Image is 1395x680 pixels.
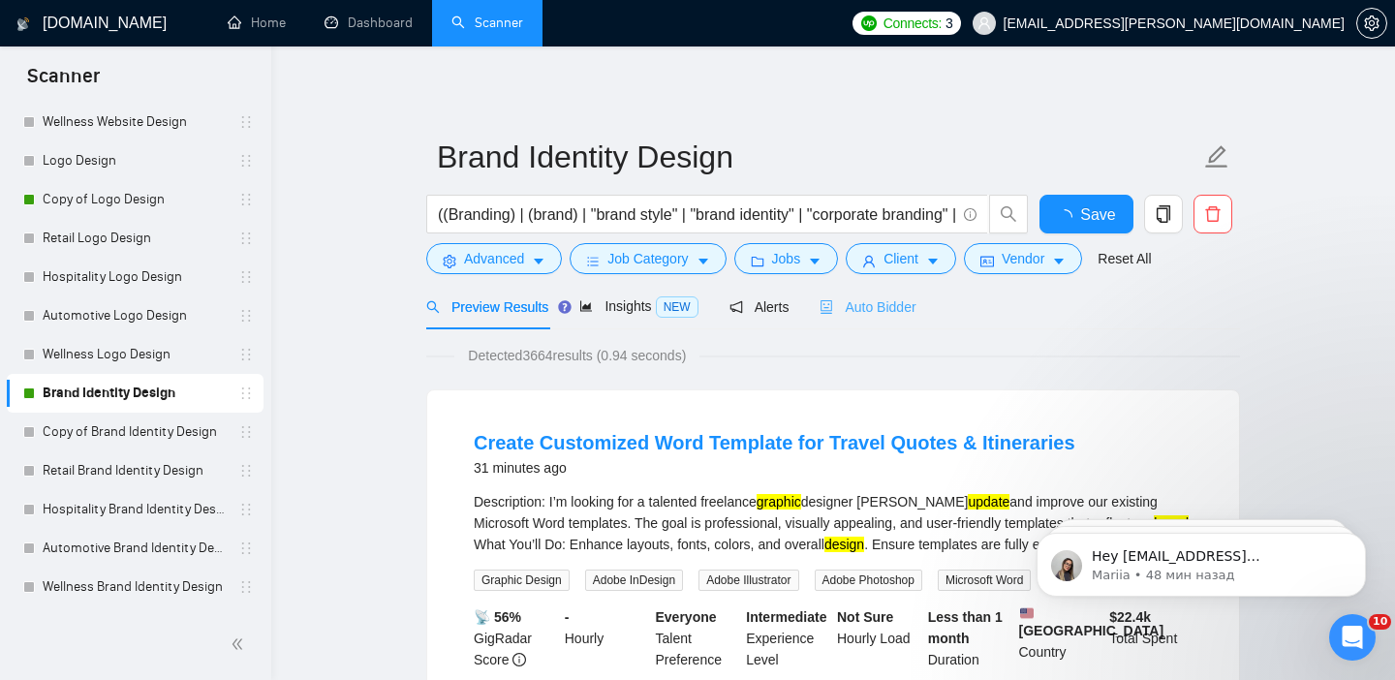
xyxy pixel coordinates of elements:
b: Intermediate [746,609,826,625]
span: caret-down [532,254,545,268]
span: folder [751,254,764,268]
div: Description: I’m looking for a talented freelance designer [PERSON_NAME] and improve our existing... [474,491,1193,555]
span: holder [238,192,254,207]
span: Scanner [12,62,115,103]
span: holder [238,231,254,246]
a: Automotive Logo Design [43,296,227,335]
span: loading [1057,209,1080,225]
span: Preview Results [426,299,548,315]
span: search [426,300,440,314]
img: upwork-logo.png [861,15,877,31]
a: dashboardDashboard [325,15,413,31]
div: Talent Preference [652,606,743,670]
span: copy [1145,205,1182,223]
a: Retail Brand Identity Design [43,451,227,490]
input: Search Freelance Jobs... [438,202,955,227]
a: Interior Design [43,606,227,645]
span: holder [238,347,254,362]
a: Create Customized Word Template for Travel Quotes & Itineraries [474,432,1075,453]
span: Advanced [464,248,524,269]
span: holder [238,502,254,517]
span: Alerts [729,299,790,315]
button: copy [1144,195,1183,233]
span: holder [238,153,254,169]
input: Scanner name... [437,133,1200,181]
a: Wellness Website Design [43,103,227,141]
span: Jobs [772,248,801,269]
span: Auto Bidder [820,299,915,315]
b: Everyone [656,609,717,625]
span: caret-down [1052,254,1066,268]
a: Logo Design [43,141,227,180]
span: setting [1357,15,1386,31]
span: Job Category [607,248,688,269]
mark: update [968,494,1009,510]
span: holder [238,579,254,595]
a: Wellness Brand Identity Design [43,568,227,606]
iframe: Intercom live chat [1329,614,1376,661]
span: holder [238,424,254,440]
span: area-chart [579,299,593,313]
a: homeHome [228,15,286,31]
a: Copy of Logo Design [43,180,227,219]
b: - [565,609,570,625]
button: idcardVendorcaret-down [964,243,1082,274]
b: Not Sure [837,609,893,625]
span: caret-down [926,254,940,268]
a: Automotive Brand Identity Design [43,529,227,568]
span: edit [1204,144,1229,170]
span: Microsoft Word [938,570,1031,591]
span: Insights [579,298,697,314]
div: GigRadar Score [470,606,561,670]
span: NEW [656,296,698,318]
button: folderJobscaret-down [734,243,839,274]
a: setting [1356,15,1387,31]
span: caret-down [697,254,710,268]
button: Save [1039,195,1133,233]
div: 31 minutes ago [474,456,1075,479]
span: user [862,254,876,268]
a: Hospitality Logo Design [43,258,227,296]
b: 📡 56% [474,609,521,625]
span: Client [883,248,918,269]
button: settingAdvancedcaret-down [426,243,562,274]
div: Hourly Load [833,606,924,670]
a: Hospitality Brand Identity Design [43,490,227,529]
a: Reset All [1098,248,1151,269]
span: holder [238,386,254,401]
span: holder [238,541,254,556]
span: bars [586,254,600,268]
iframe: Intercom notifications сообщение [1007,492,1395,628]
span: notification [729,300,743,314]
span: Adobe Illustrator [698,570,798,591]
b: Less than 1 month [928,609,1003,646]
span: Adobe InDesign [585,570,683,591]
span: Vendor [1002,248,1044,269]
span: double-left [231,634,250,654]
span: Adobe Photoshop [815,570,922,591]
button: delete [1193,195,1232,233]
span: setting [443,254,456,268]
span: holder [238,308,254,324]
mark: design [824,537,864,552]
button: userClientcaret-down [846,243,956,274]
span: idcard [980,254,994,268]
div: Total Spent [1105,606,1196,670]
span: user [977,16,991,30]
span: Detected 3664 results (0.94 seconds) [454,345,699,366]
div: Country [1015,606,1106,670]
a: Copy of Brand Identity Design [43,413,227,451]
button: barsJob Categorycaret-down [570,243,726,274]
span: robot [820,300,833,314]
span: info-circle [512,653,526,666]
a: Retail Logo Design [43,219,227,258]
span: Graphic Design [474,570,570,591]
span: search [990,205,1027,223]
div: Experience Level [742,606,833,670]
span: info-circle [964,208,976,221]
span: holder [238,114,254,130]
